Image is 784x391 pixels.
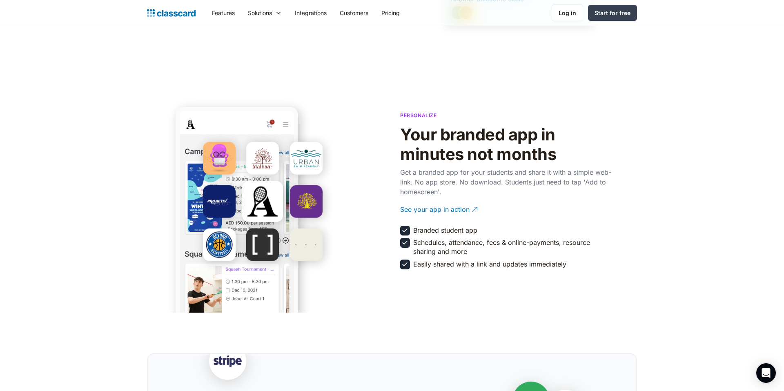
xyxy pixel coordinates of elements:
div: Easily shared with a link and updates immediately [413,260,566,269]
div: Open Intercom Messenger [756,363,776,383]
a: Customers [333,4,375,22]
a: Start for free [588,5,637,21]
div: Start for free [595,9,630,17]
a: Log in [552,4,583,21]
div: Solutions [248,9,272,17]
a: Integrations [288,4,333,22]
img: Student App Mock [176,107,298,353]
a: Logo [147,7,196,19]
div: Log in [559,9,576,17]
div: Schedules, attendance, fees & online-payments, resource sharing and more [413,238,611,256]
p: Personalize [400,111,437,119]
a: Pricing [375,4,406,22]
h2: Your branded app in minutes not months [400,125,612,164]
p: Get a branded app for your students and share it with a simple web-link. No app store. No downloa... [400,167,612,197]
a: See your app in action [400,198,612,221]
div: Solutions [241,4,288,22]
a: Features [205,4,241,22]
div: See your app in action [400,198,470,214]
div: Branded student app [413,226,477,235]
